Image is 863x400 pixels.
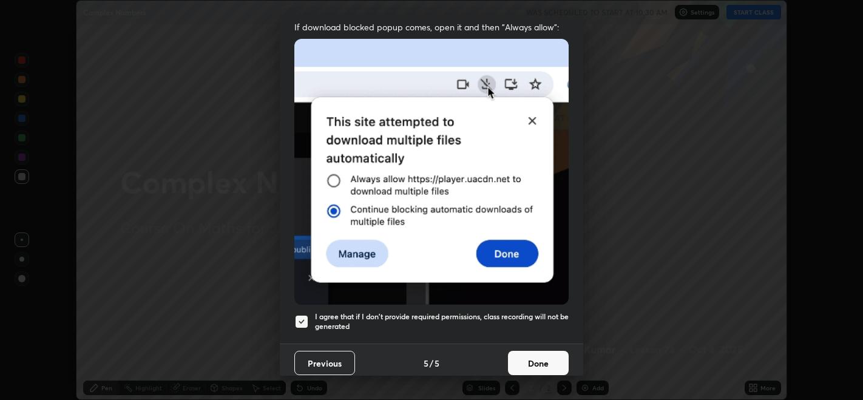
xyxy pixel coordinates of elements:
h4: 5 [424,357,428,370]
button: Previous [294,351,355,375]
span: If download blocked popup comes, open it and then "Always allow": [294,21,569,33]
button: Done [508,351,569,375]
h4: 5 [435,357,439,370]
img: downloads-permission-blocked.gif [294,39,569,304]
h5: I agree that if I don't provide required permissions, class recording will not be generated [315,312,569,331]
h4: / [430,357,433,370]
